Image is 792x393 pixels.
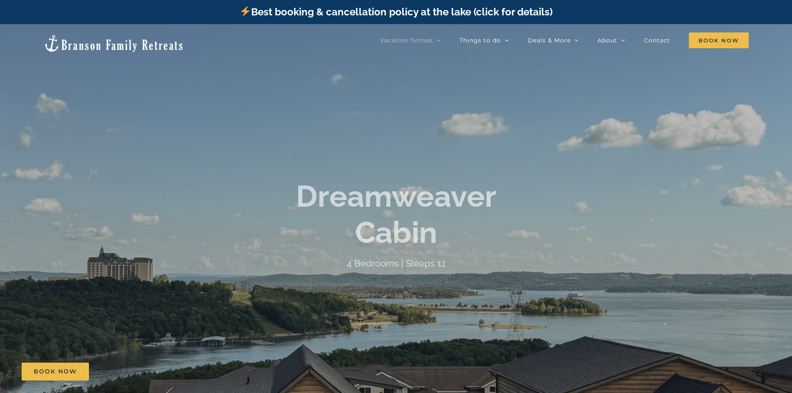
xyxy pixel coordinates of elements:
a: Things to do [459,32,509,49]
a: Book Now [22,363,89,381]
a: Vacation homes [380,32,441,49]
h4: 4 Bedrooms | Sleeps 11 [347,258,446,269]
span: Vacation homes [380,37,433,43]
span: Things to do [459,37,501,43]
a: Best booking & cancellation policy at the lake (click for details) [239,6,552,18]
b: Dreamweaver Cabin [296,179,496,250]
span: About [597,37,617,43]
a: Contact [644,32,670,49]
span: Book Now [689,32,749,48]
span: Contact [644,37,670,43]
a: About [597,32,625,49]
nav: Main Menu [380,32,749,49]
img: ⚡️ [240,6,250,16]
span: Deals & More [528,37,571,43]
a: Deals & More [528,32,579,49]
img: Branson Family Retreats Logo [43,34,184,53]
span: Book Now [34,368,77,375]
